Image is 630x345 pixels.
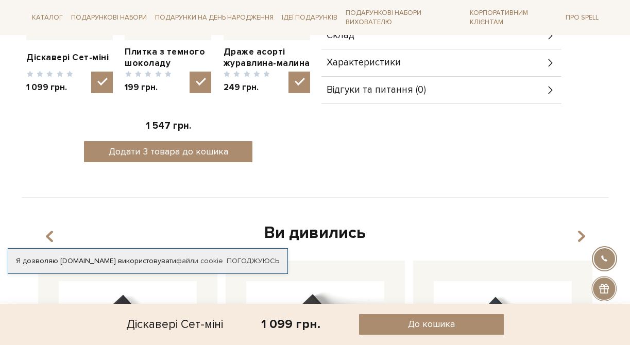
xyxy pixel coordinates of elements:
a: Ідеї подарунків [278,10,342,26]
div: Ви дивились [34,222,597,244]
a: Плитка з темного шоколаду [125,46,211,69]
a: Погоджуюсь [227,256,279,266]
span: Характеристики [327,58,401,67]
a: Драже асорті журавлина-малина [224,46,310,69]
a: Подарункові набори [67,10,151,26]
div: 1 099 грн. [261,316,320,332]
a: Подарунки на День народження [151,10,278,26]
a: Про Spell [561,10,603,26]
a: Каталог [28,10,67,26]
a: Корпоративним клієнтам [466,4,561,31]
div: Я дозволяю [DOMAIN_NAME] використовувати [8,256,287,266]
a: Діскавері Сет-міні [26,52,113,63]
span: 199 грн. [125,82,172,93]
a: файли cookie [176,256,223,265]
span: Відгуки та питання (0) [327,85,426,95]
button: Додати 3 товара до кошика [84,141,253,162]
button: До кошика [359,314,504,335]
div: Діскавері Сет-міні [126,314,223,335]
span: 1 547 грн. [146,120,191,132]
span: 1 099 грн. [26,82,73,93]
span: Склад [327,31,354,40]
span: 249 грн. [224,82,270,93]
a: Подарункові набори вихователю [342,4,466,31]
span: До кошика [408,318,455,330]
